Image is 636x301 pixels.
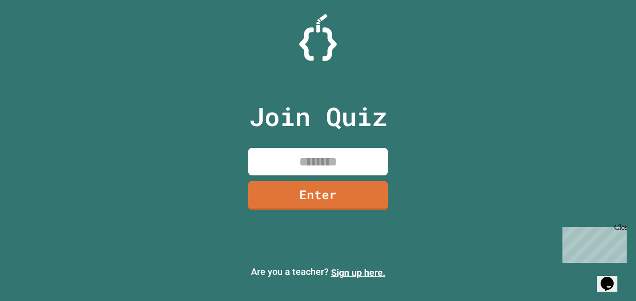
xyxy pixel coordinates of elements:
[559,223,627,263] iframe: chat widget
[248,181,388,210] a: Enter
[249,97,387,136] p: Join Quiz
[4,4,64,59] div: Chat with us now!Close
[597,264,627,292] iframe: chat widget
[331,267,386,278] a: Sign up here.
[299,14,337,61] img: Logo.svg
[7,265,629,280] p: Are you a teacher?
